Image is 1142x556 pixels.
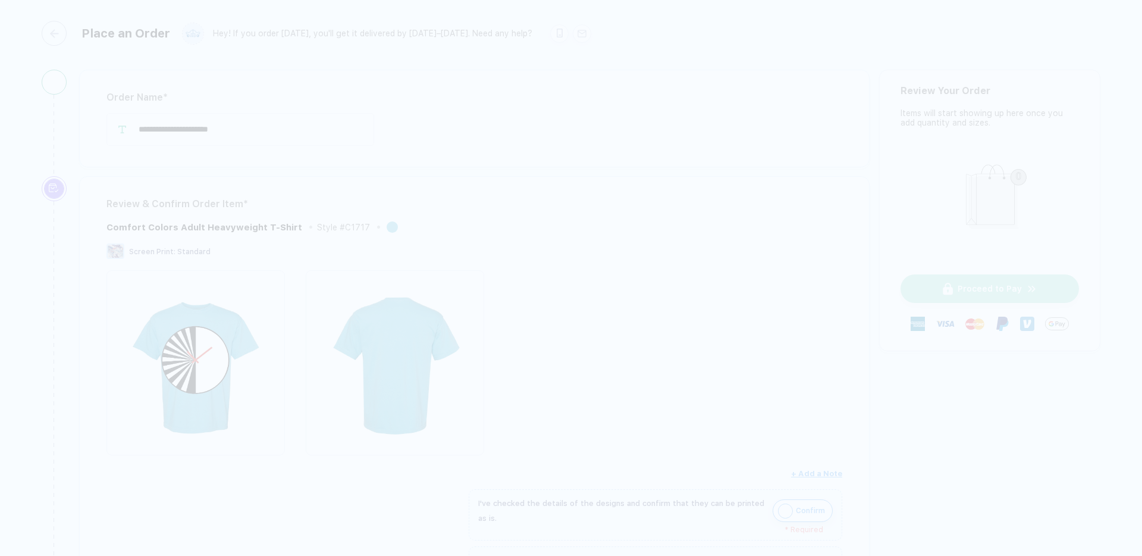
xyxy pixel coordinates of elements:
[81,26,170,40] div: Place an Order
[312,276,478,443] img: ff3d378d-254c-4073-a202-530808201ffb_nt_back_1753968835768.jpg
[478,526,823,534] div: * Required
[936,314,955,333] img: visa
[106,243,124,259] img: Screen Print
[995,317,1009,331] img: Paypal
[773,499,833,522] button: iconConfirm
[796,501,825,520] span: Confirm
[791,464,842,483] button: + Add a Note
[112,276,279,443] img: ff3d378d-254c-4073-a202-530808201ffb_nt_front_1753968835766.jpg
[106,222,302,233] div: Comfort Colors Adult Heavyweight T-Shirt
[106,88,842,107] div: Order Name
[911,317,925,331] img: express
[106,195,842,214] div: Review & Confirm Order Item
[177,248,211,256] span: Standard
[941,157,1039,243] img: shopping_bag.png
[129,248,175,256] span: Screen Print :
[901,108,1079,127] div: Items will start showing up here once you add quantity and sizes.
[778,504,793,518] img: icon
[965,314,984,333] img: master-card
[183,23,203,44] img: user profile
[1045,312,1069,336] img: GPay
[213,29,532,39] div: Hey! If you order [DATE], you'll get it delivered by [DATE]–[DATE]. Need any help?
[901,85,1079,96] div: Review Your Order
[791,469,842,478] span: + Add a Note
[317,223,370,232] div: Style # C1717
[1020,317,1034,331] img: Venmo
[478,496,767,526] div: I've checked the details of the designs and confirm that they can be printed as is.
